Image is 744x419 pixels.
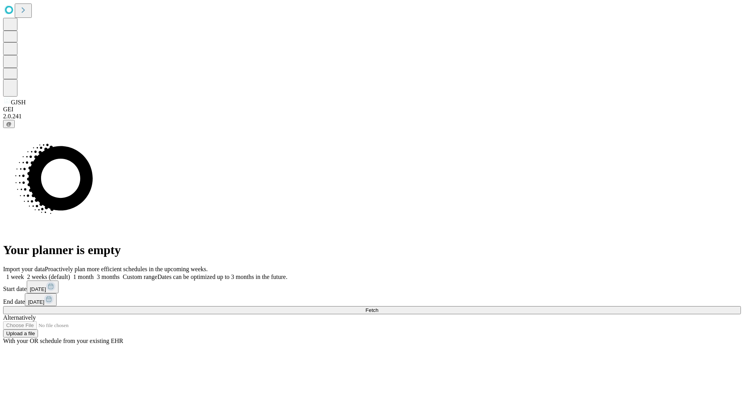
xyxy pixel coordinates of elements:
h1: Your planner is empty [3,243,741,257]
span: [DATE] [30,286,46,292]
span: Dates can be optimized up to 3 months in the future. [157,274,287,280]
span: [DATE] [28,299,44,305]
button: [DATE] [25,293,57,306]
span: Proactively plan more efficient schedules in the upcoming weeks. [45,266,208,272]
span: 2 weeks (default) [27,274,70,280]
button: @ [3,120,15,128]
div: GEI [3,106,741,113]
button: [DATE] [27,280,59,293]
span: Custom range [123,274,157,280]
button: Upload a file [3,329,38,338]
span: With your OR schedule from your existing EHR [3,338,123,344]
span: 1 month [73,274,94,280]
div: End date [3,293,741,306]
span: 1 week [6,274,24,280]
button: Fetch [3,306,741,314]
div: Start date [3,280,741,293]
span: Fetch [365,307,378,313]
span: Alternatively [3,314,36,321]
span: GJSH [11,99,26,106]
div: 2.0.241 [3,113,741,120]
span: Import your data [3,266,45,272]
span: @ [6,121,12,127]
span: 3 months [97,274,120,280]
